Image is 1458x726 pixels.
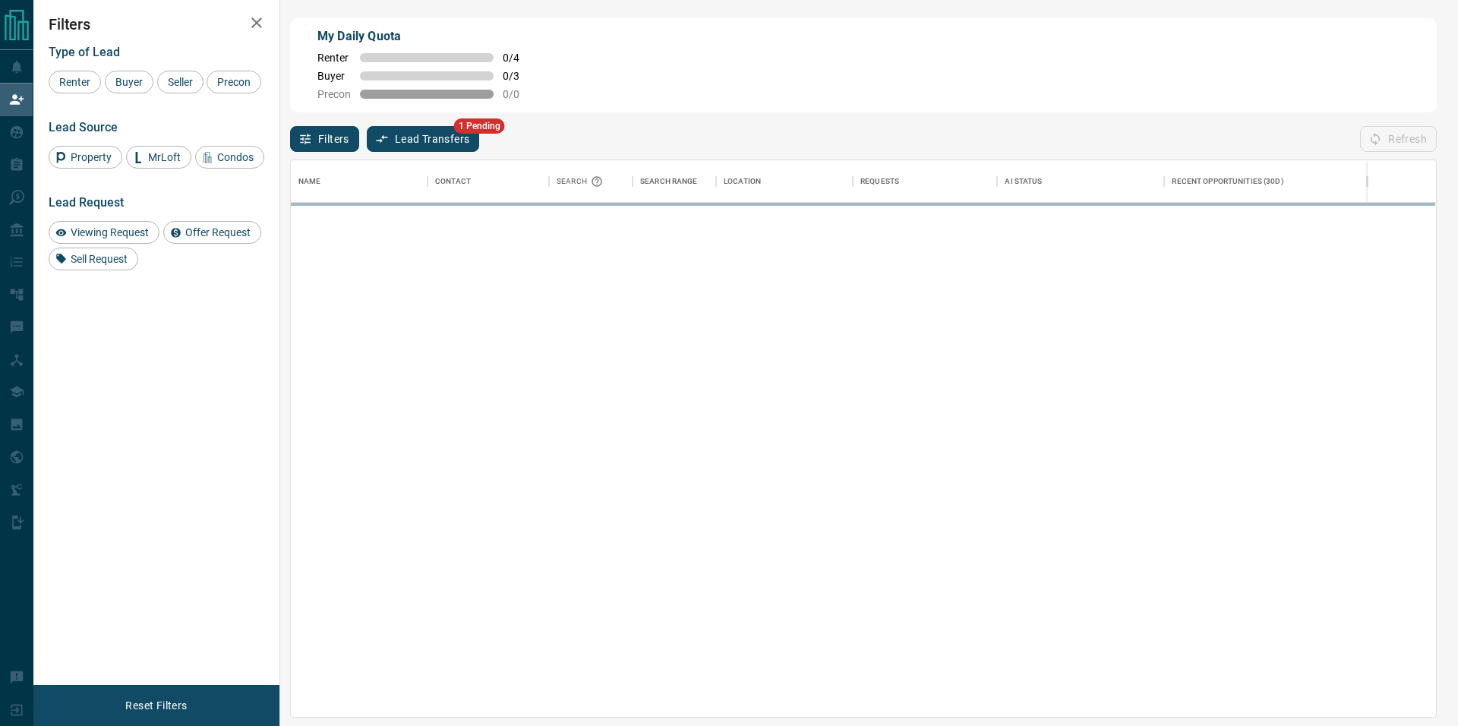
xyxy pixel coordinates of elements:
[1172,160,1283,203] div: Recent Opportunities (30d)
[503,88,536,100] span: 0 / 0
[105,71,153,93] div: Buyer
[49,15,264,33] h2: Filters
[367,126,480,152] button: Lead Transfers
[291,160,428,203] div: Name
[163,76,198,88] span: Seller
[49,146,122,169] div: Property
[195,146,264,169] div: Condos
[853,160,997,203] div: Requests
[163,221,261,244] div: Offer Request
[716,160,853,203] div: Location
[49,248,138,270] div: Sell Request
[49,195,124,210] span: Lead Request
[54,76,96,88] span: Renter
[557,160,607,203] div: Search
[49,71,101,93] div: Renter
[143,151,186,163] span: MrLoft
[290,126,359,152] button: Filters
[454,118,505,134] span: 1 Pending
[1164,160,1367,203] div: Recent Opportunities (30d)
[317,52,351,64] span: Renter
[503,52,536,64] span: 0 / 4
[317,27,536,46] p: My Daily Quota
[110,76,148,88] span: Buyer
[428,160,549,203] div: Contact
[49,221,159,244] div: Viewing Request
[860,160,899,203] div: Requests
[115,693,197,718] button: Reset Filters
[640,160,698,203] div: Search Range
[157,71,204,93] div: Seller
[1005,160,1042,203] div: AI Status
[298,160,321,203] div: Name
[65,253,133,265] span: Sell Request
[49,45,120,59] span: Type of Lead
[633,160,716,203] div: Search Range
[503,70,536,82] span: 0 / 3
[207,71,261,93] div: Precon
[435,160,471,203] div: Contact
[65,151,117,163] span: Property
[126,146,191,169] div: MrLoft
[212,76,256,88] span: Precon
[180,226,256,238] span: Offer Request
[724,160,761,203] div: Location
[317,70,351,82] span: Buyer
[65,226,154,238] span: Viewing Request
[317,88,351,100] span: Precon
[212,151,259,163] span: Condos
[997,160,1164,203] div: AI Status
[49,120,118,134] span: Lead Source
